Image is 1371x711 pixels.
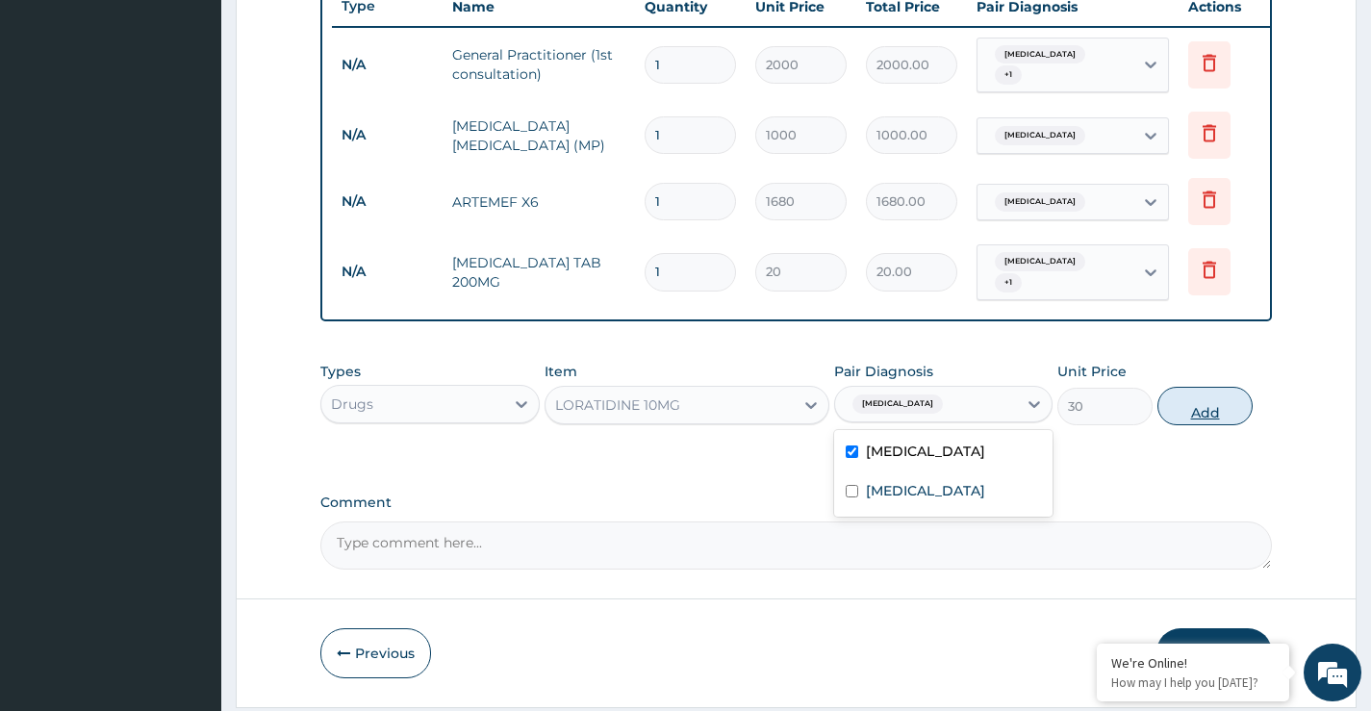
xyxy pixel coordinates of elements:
[866,442,985,461] label: [MEDICAL_DATA]
[995,65,1022,85] span: + 1
[995,192,1085,212] span: [MEDICAL_DATA]
[545,362,577,381] label: Item
[332,47,443,83] td: N/A
[995,126,1085,145] span: [MEDICAL_DATA]
[36,96,78,144] img: d_794563401_company_1708531726252_794563401
[1111,654,1275,672] div: We're Online!
[331,394,373,414] div: Drugs
[332,184,443,219] td: N/A
[995,45,1085,64] span: [MEDICAL_DATA]
[10,492,367,559] textarea: Type your message and hit 'Enter'
[320,364,361,380] label: Types
[1111,674,1275,691] p: How may I help you today?
[852,394,943,414] span: [MEDICAL_DATA]
[332,117,443,153] td: N/A
[316,10,362,56] div: Minimize live chat window
[112,225,266,419] span: We're online!
[443,243,635,301] td: [MEDICAL_DATA] TAB 200MG
[332,254,443,290] td: N/A
[320,628,431,678] button: Previous
[443,36,635,93] td: General Practitioner (1st consultation)
[995,252,1085,271] span: [MEDICAL_DATA]
[995,273,1022,292] span: + 1
[443,183,635,221] td: ARTEMEF X6
[555,395,680,415] div: LORATIDINE 10MG
[834,362,933,381] label: Pair Diagnosis
[1157,387,1253,425] button: Add
[100,108,323,133] div: Chat with us now
[320,495,1272,511] label: Comment
[1057,362,1127,381] label: Unit Price
[443,107,635,165] td: [MEDICAL_DATA] [MEDICAL_DATA] (MP)
[1156,628,1272,678] button: Submit
[866,481,985,500] label: [MEDICAL_DATA]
